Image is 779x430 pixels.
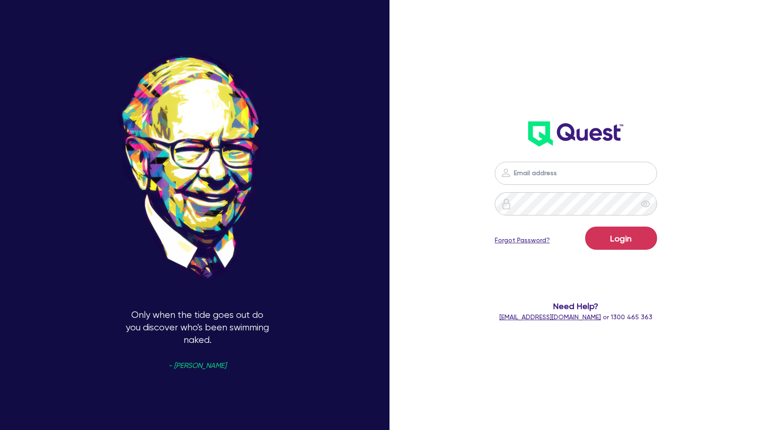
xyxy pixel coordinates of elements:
span: eye [641,199,650,209]
span: Need Help? [473,300,678,312]
input: Email address [495,162,657,185]
img: wH2k97JdezQIQAAAABJRU5ErkJggg== [528,121,623,146]
img: icon-password [500,167,511,178]
a: Forgot Password? [495,235,550,245]
span: - [PERSON_NAME] [168,362,226,369]
button: Login [585,227,657,250]
span: or 1300 465 363 [499,313,652,321]
a: [EMAIL_ADDRESS][DOMAIN_NAME] [499,313,601,321]
img: icon-password [501,198,512,209]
